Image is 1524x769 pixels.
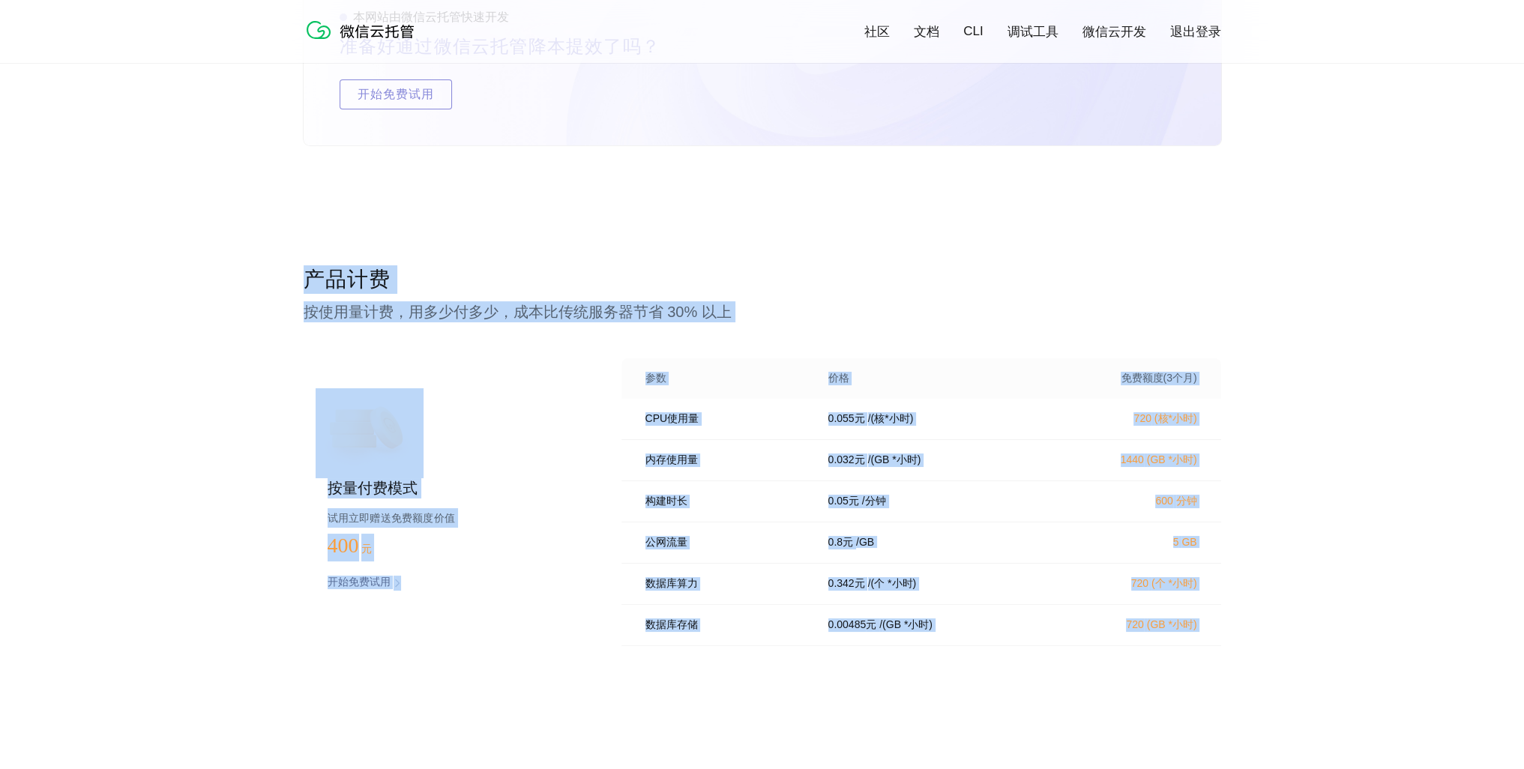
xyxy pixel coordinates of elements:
p: 1440 (GB *小时) [1065,453,1197,467]
span: 元 [361,543,372,555]
p: 参数 [645,372,807,385]
p: 开始免费试用 [328,576,391,591]
p: / (个 *小时) [868,577,917,591]
img: 微信云托管 [304,15,424,45]
p: 0.032 元 [828,453,865,467]
p: CPU使用量 [645,412,807,426]
p: 600 分钟 [1065,495,1197,508]
p: 数据库存储 [645,618,807,632]
p: 构建时长 [645,495,807,508]
p: 720 (个 *小时) [1065,577,1197,591]
a: 微信云托管 [304,34,424,47]
a: 社区 [864,23,890,40]
p: 数据库算力 [645,577,807,591]
span: 开始免费试用 [340,79,451,109]
p: / (核*小时) [868,412,914,426]
p: / (GB *小时) [868,453,921,467]
a: 文档 [914,23,939,40]
p: 免费额度(3个月) [1065,372,1197,385]
p: 内存使用量 [645,453,807,467]
p: 0.055 元 [828,412,865,426]
p: 试用立即赠送免费额度价值 [328,508,573,528]
p: 按量付费模式 [328,478,573,499]
a: CLI [963,24,983,39]
p: 720 (GB *小时) [1065,618,1197,632]
p: 价格 [828,372,849,385]
p: / 分钟 [862,495,886,508]
p: / GB [856,536,874,549]
p: 按使用量计费，用多少付多少，成本比传统服务器节省 30% 以上 [304,301,1221,322]
p: 400 [328,534,403,558]
p: 720 (核*小时) [1065,412,1197,426]
p: 0.05 元 [828,495,859,508]
p: 0.342 元 [828,577,865,591]
p: / (GB *小时) [879,618,933,632]
p: 公网流量 [645,536,807,549]
p: 0.00485 元 [828,618,877,632]
a: 调试工具 [1008,23,1058,40]
a: 退出登录 [1170,23,1221,40]
p: 产品计费 [304,265,1221,295]
p: 5 GB [1065,536,1197,548]
a: 微信云开发 [1082,23,1146,40]
p: 0.8 元 [828,536,853,549]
